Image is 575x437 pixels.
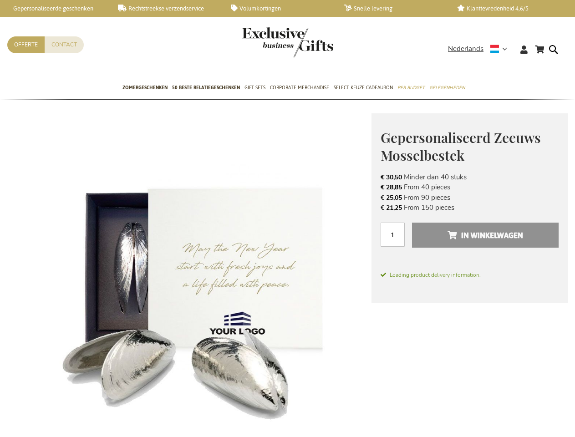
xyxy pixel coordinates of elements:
[242,27,333,57] img: Exclusive Business gifts logo
[381,193,559,203] li: From 90 pieces
[381,203,402,212] span: € 21,25
[381,183,402,192] span: € 28,85
[334,77,393,100] a: Select Keuze Cadeaubon
[45,36,84,53] a: Contact
[172,77,240,100] a: 50 beste relatiegeschenken
[381,128,541,164] span: Gepersonaliseerd Zeeuws Mosselbestek
[334,83,393,92] span: Select Keuze Cadeaubon
[429,83,465,92] span: Gelegenheden
[122,77,168,100] a: Zomergeschenken
[429,77,465,100] a: Gelegenheden
[244,83,265,92] span: Gift Sets
[457,5,556,12] a: Klanttevredenheid 4,6/5
[381,193,402,202] span: € 25,05
[242,27,288,57] a: store logo
[381,271,559,279] span: Loading product delivery information.
[381,172,559,182] li: Minder dan 40 stuks
[231,5,330,12] a: Volumkortingen
[381,182,559,192] li: From 40 pieces
[270,77,329,100] a: Corporate Merchandise
[344,5,443,12] a: Snelle levering
[270,83,329,92] span: Corporate Merchandise
[7,36,45,53] a: Offerte
[381,173,402,182] span: € 30,50
[122,83,168,92] span: Zomergeschenken
[381,223,405,247] input: Aantal
[172,83,240,92] span: 50 beste relatiegeschenken
[5,5,103,12] a: Gepersonaliseerde geschenken
[118,5,217,12] a: Rechtstreekse verzendservice
[381,203,559,213] li: From 150 pieces
[448,44,483,54] span: Nederlands
[397,77,425,100] a: Per Budget
[397,83,425,92] span: Per Budget
[244,77,265,100] a: Gift Sets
